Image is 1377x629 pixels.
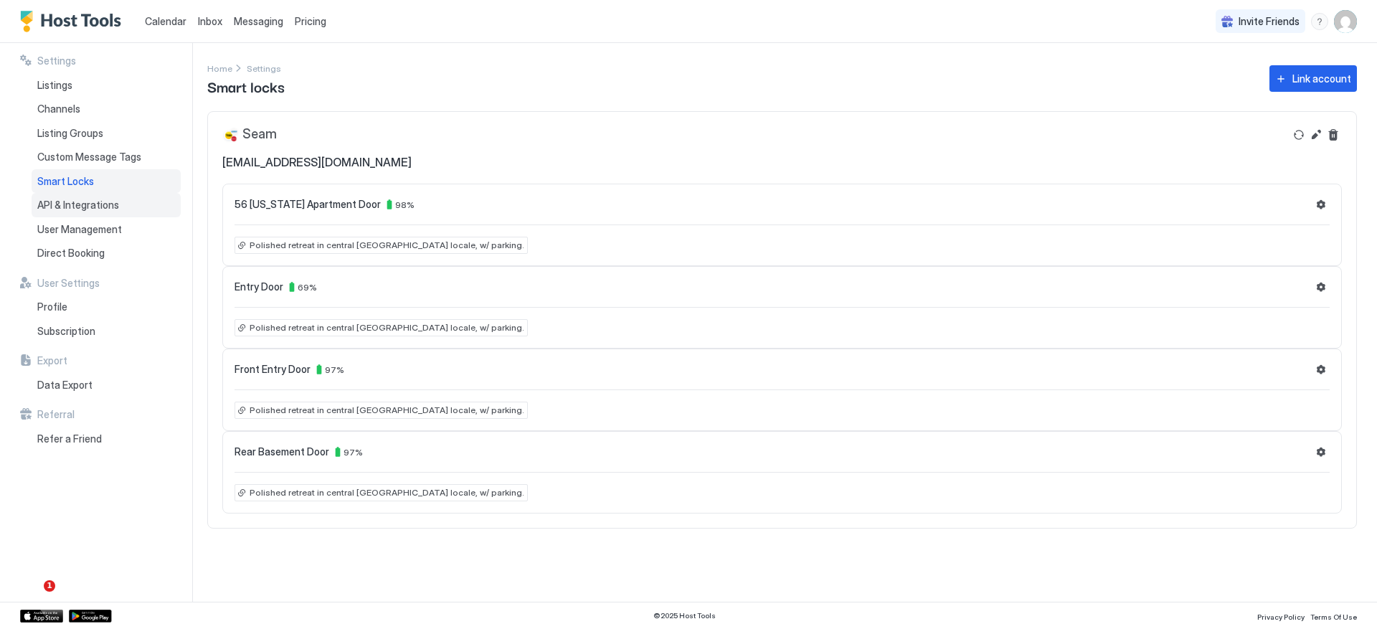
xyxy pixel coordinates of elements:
[1292,71,1351,86] div: Link account
[207,60,232,75] div: Breadcrumb
[298,282,317,293] span: 69 %
[37,301,67,313] span: Profile
[247,60,281,75] a: Settings
[395,199,415,210] span: 98 %
[44,580,55,592] span: 1
[37,55,76,67] span: Settings
[207,63,232,74] span: Home
[235,363,311,376] span: Front Entry Door
[247,63,281,74] span: Settings
[37,199,119,212] span: API & Integrations
[37,277,100,290] span: User Settings
[32,169,181,194] a: Smart Locks
[69,610,112,623] a: Google Play Store
[1312,196,1330,213] button: Settings
[20,610,63,623] a: App Store
[32,373,181,397] a: Data Export
[1334,10,1357,33] div: User profile
[222,155,412,169] span: [EMAIL_ADDRESS][DOMAIN_NAME]
[653,611,716,620] span: © 2025 Host Tools
[235,445,329,458] span: Rear Basement Door
[344,447,363,458] span: 97 %
[1290,126,1307,143] button: Refresh
[235,280,283,293] span: Entry Door
[37,325,95,338] span: Subscription
[1310,608,1357,623] a: Terms Of Use
[20,11,128,32] a: Host Tools Logo
[235,198,381,211] span: 56 [US_STATE] Apartment Door
[247,60,281,75] div: Breadcrumb
[1257,613,1305,621] span: Privacy Policy
[198,14,222,29] a: Inbox
[234,15,283,27] span: Messaging
[32,295,181,319] a: Profile
[295,15,326,28] span: Pricing
[1312,278,1330,295] button: Settings
[145,14,186,29] a: Calendar
[1310,613,1357,621] span: Terms Of Use
[1311,13,1328,30] div: menu
[14,580,49,615] iframe: Intercom live chat
[250,321,524,334] span: Polished retreat in central [GEOGRAPHIC_DATA] locale, w/ parking.
[32,73,181,98] a: Listings
[1312,361,1330,378] button: Settings
[37,151,141,164] span: Custom Message Tags
[207,75,285,97] span: Smart locks
[37,354,67,367] span: Export
[32,97,181,121] a: Channels
[37,247,105,260] span: Direct Booking
[250,404,524,417] span: Polished retreat in central [GEOGRAPHIC_DATA] locale, w/ parking.
[1312,443,1330,460] button: Settings
[1269,65,1357,92] button: Link account
[250,239,524,252] span: Polished retreat in central [GEOGRAPHIC_DATA] locale, w/ parking.
[1239,15,1300,28] span: Invite Friends
[325,364,344,375] span: 97 %
[250,486,524,499] span: Polished retreat in central [GEOGRAPHIC_DATA] locale, w/ parking.
[1325,126,1342,143] button: Delete
[32,319,181,344] a: Subscription
[1257,608,1305,623] a: Privacy Policy
[207,60,232,75] a: Home
[37,127,103,140] span: Listing Groups
[37,379,93,392] span: Data Export
[32,145,181,169] a: Custom Message Tags
[37,103,80,115] span: Channels
[32,427,181,451] a: Refer a Friend
[32,217,181,242] a: User Management
[37,408,75,421] span: Referral
[37,223,122,236] span: User Management
[198,15,222,27] span: Inbox
[32,241,181,265] a: Direct Booking
[234,14,283,29] a: Messaging
[1307,126,1325,143] button: Edit
[37,175,94,188] span: Smart Locks
[145,15,186,27] span: Calendar
[37,79,72,92] span: Listings
[37,432,102,445] span: Refer a Friend
[32,193,181,217] a: API & Integrations
[32,121,181,146] a: Listing Groups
